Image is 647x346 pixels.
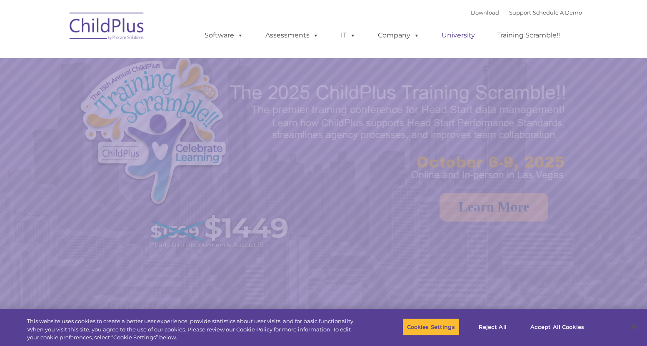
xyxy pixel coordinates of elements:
div: This website uses cookies to create a better user experience, provide statistics about user visit... [27,317,356,342]
button: Accept All Cookies [526,318,589,336]
a: Company [370,27,428,44]
button: Close [625,318,643,336]
img: ChildPlus by Procare Solutions [65,7,149,48]
span: Phone number [116,89,151,95]
a: University [433,27,483,44]
a: Software [196,27,252,44]
button: Reject All [467,318,519,336]
a: Learn More [440,193,548,222]
a: Support [509,9,531,16]
font: | [471,9,582,16]
a: Download [471,9,499,16]
a: IT [332,27,364,44]
a: Training Scramble!! [489,27,568,44]
a: Assessments [257,27,327,44]
a: Schedule A Demo [533,9,582,16]
button: Cookies Settings [402,318,460,336]
span: Last name [116,55,141,61]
